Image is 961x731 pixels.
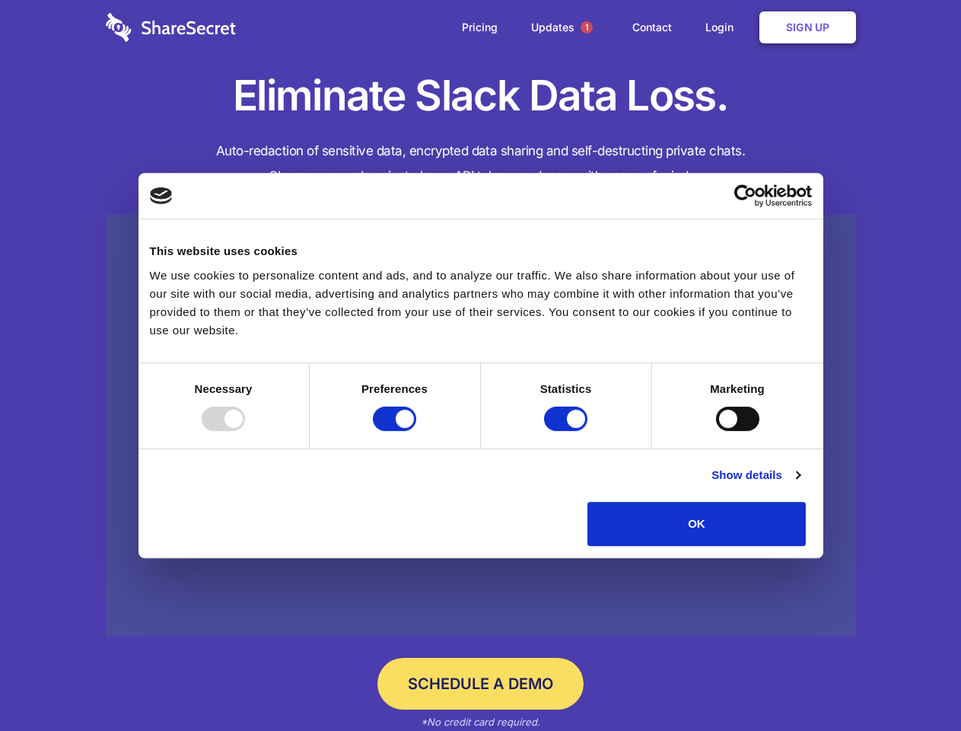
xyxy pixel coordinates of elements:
a: Wistia video thumbnail [106,215,856,637]
div: We use cookies to personalize content and ads, and to analyze our traffic. We also share informat... [150,267,812,340]
a: Usercentrics Cookiebot - opens in a new window [679,184,812,207]
img: logo-wordmark-white-trans-d4663122ce5f474addd5e946df7df03e33cb6a1c49d2221995e7729f52c070b2.svg [106,13,236,42]
strong: Marketing [710,382,765,395]
strong: Statistics [540,382,592,395]
a: Pricing [447,4,513,51]
em: *No credit card required. [421,716,540,728]
div: This website uses cookies [150,242,812,260]
a: Show details [711,466,800,484]
strong: Necessary [195,382,253,395]
strong: Preferences [361,382,428,395]
h1: Eliminate Slack Data Loss. [106,69,856,123]
span: 1 [581,21,593,34]
img: logo [150,187,173,204]
h4: Auto-redaction of sensitive data, encrypted data sharing and self-destructing private chats. Shar... [106,139,856,189]
a: Contact [617,4,687,51]
button: OK [587,502,806,546]
a: Schedule a Demo [377,658,584,710]
a: Sign Up [759,11,856,43]
a: Login [690,4,756,51]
